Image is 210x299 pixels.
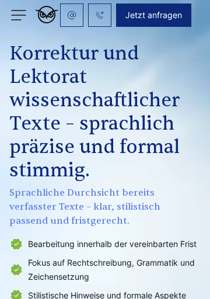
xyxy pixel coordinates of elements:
[9,6,28,25] img: menu
[9,256,201,284] li: Fokus auf Rechtschreibung, Grammatik und Zeichensetzung
[9,186,201,228] span: Sprachliche Durchsicht bereits verfasster Texte – klar, stilistisch passend und fristgerecht.
[9,237,201,251] li: Bearbeitung innerhalb der vereinbarten Frist
[35,6,58,23] img: logo
[9,42,201,182] h1: Korrektur und Lektorat wissenschaftlicher Texte – sprachlich präzise und formal stimmig.
[96,11,104,19] img: Phone
[67,11,76,20] img: email
[116,4,191,27] button: Jetzt anfragen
